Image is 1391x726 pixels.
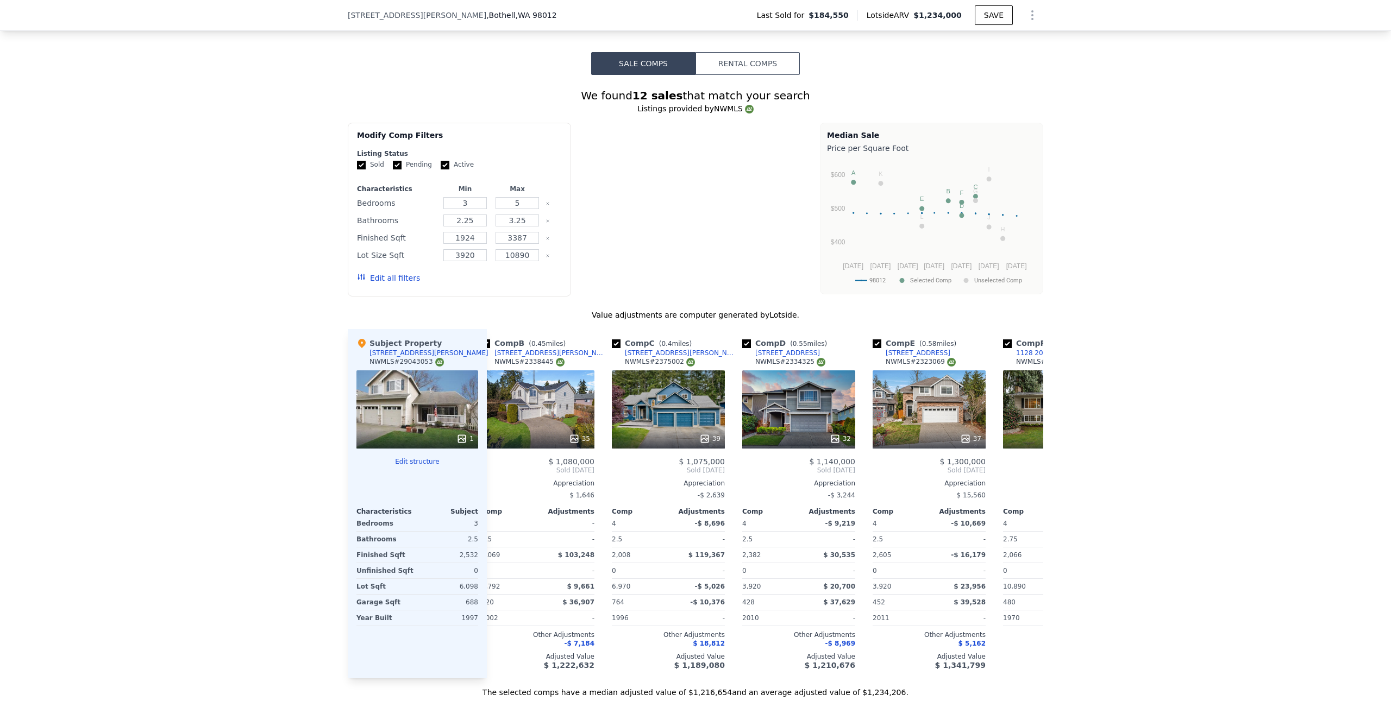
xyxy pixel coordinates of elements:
[823,598,855,606] span: $ 37,629
[742,532,797,547] div: 2.5
[348,88,1043,103] div: We found that match your search
[690,598,725,606] span: -$ 10,376
[369,349,488,357] div: [STREET_ADDRESS][PERSON_NAME]
[873,507,929,516] div: Comp
[951,262,972,270] text: [DATE]
[951,520,986,527] span: -$ 10,669
[481,507,538,516] div: Comp
[481,551,500,559] span: 2,069
[591,52,695,75] button: Sale Comps
[951,551,986,559] span: -$ 16,179
[612,532,666,547] div: 2.5
[540,563,594,578] div: -
[873,466,986,475] span: Sold [DATE]
[625,357,695,367] div: NWMLS # 2375002
[742,479,855,488] div: Appreciation
[742,652,855,661] div: Adjusted Value
[1003,583,1026,590] span: 10,890
[494,357,565,367] div: NWMLS # 2338445
[548,457,594,466] span: $ 1,080,000
[827,156,1036,292] svg: A chart.
[742,567,747,575] span: 0
[612,338,696,349] div: Comp C
[393,160,432,169] label: Pending
[954,598,986,606] span: $ 39,528
[612,610,666,626] div: 1996
[1003,520,1007,527] span: 4
[793,340,807,348] span: 0.55
[823,551,855,559] span: $ 30,535
[674,661,725,670] span: $ 1,189,080
[435,358,444,367] img: NWMLS Logo
[870,262,891,270] text: [DATE]
[825,520,855,527] span: -$ 9,219
[441,161,449,169] input: Active
[988,166,990,173] text: I
[481,610,536,626] div: 2002
[851,169,856,176] text: A
[958,640,986,647] span: $ 5,162
[417,507,478,516] div: Subject
[441,185,489,193] div: Min
[540,516,594,531] div: -
[1016,357,1086,367] div: NWMLS # 2356910
[805,661,855,670] span: $ 1,210,676
[612,466,725,475] span: Sold [DATE]
[356,547,415,563] div: Finished Sqft
[931,610,986,626] div: -
[612,349,738,357] a: [STREET_ADDRESS][PERSON_NAME]
[632,89,683,102] strong: 12 sales
[831,205,845,212] text: $500
[960,433,981,444] div: 37
[825,640,855,647] span: -$ 8,969
[1003,598,1016,606] span: 480
[1003,610,1057,626] div: 1970
[393,161,402,169] input: Pending
[612,652,725,661] div: Adjusted Value
[357,130,562,149] div: Modify Comp Filters
[558,551,594,559] span: $ 103,248
[979,262,999,270] text: [DATE]
[742,520,747,527] span: 4
[348,10,486,21] span: [STREET_ADDRESS][PERSON_NAME]
[742,610,797,626] div: 2010
[742,551,761,559] span: 2,382
[1003,630,1116,639] div: Other Adjustments
[801,610,855,626] div: -
[1016,349,1072,357] div: 1128 203rd Pl SE
[931,532,986,547] div: -
[960,190,964,196] text: F
[625,349,738,357] div: [STREET_ADDRESS][PERSON_NAME]
[867,10,913,21] span: Lotside ARV
[801,532,855,547] div: -
[419,516,478,531] div: 3
[801,563,855,578] div: -
[695,52,800,75] button: Rental Comps
[873,520,877,527] span: 4
[356,610,415,626] div: Year Built
[679,457,725,466] span: $ 1,075,000
[356,507,417,516] div: Characteristics
[786,340,831,348] span: ( miles)
[1003,349,1072,357] a: 1128 203rd Pl SE
[755,357,825,367] div: NWMLS # 2334325
[567,583,594,590] span: $ 9,661
[356,595,415,610] div: Garage Sqft
[973,188,978,194] text: G
[357,160,384,169] label: Sold
[873,630,986,639] div: Other Adjustments
[830,433,851,444] div: 32
[661,340,672,348] span: 0.4
[668,507,725,516] div: Adjustments
[1003,532,1057,547] div: 2.75
[1003,551,1022,559] span: 2,066
[357,230,437,245] div: Finished Sqft
[1003,466,1116,475] span: Sold [DATE]
[481,598,494,606] span: 420
[1006,262,1027,270] text: [DATE]
[873,567,877,575] span: 0
[873,349,950,357] a: [STREET_ADDRESS]
[1003,507,1060,516] div: Comp
[910,277,951,284] text: Selected Comp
